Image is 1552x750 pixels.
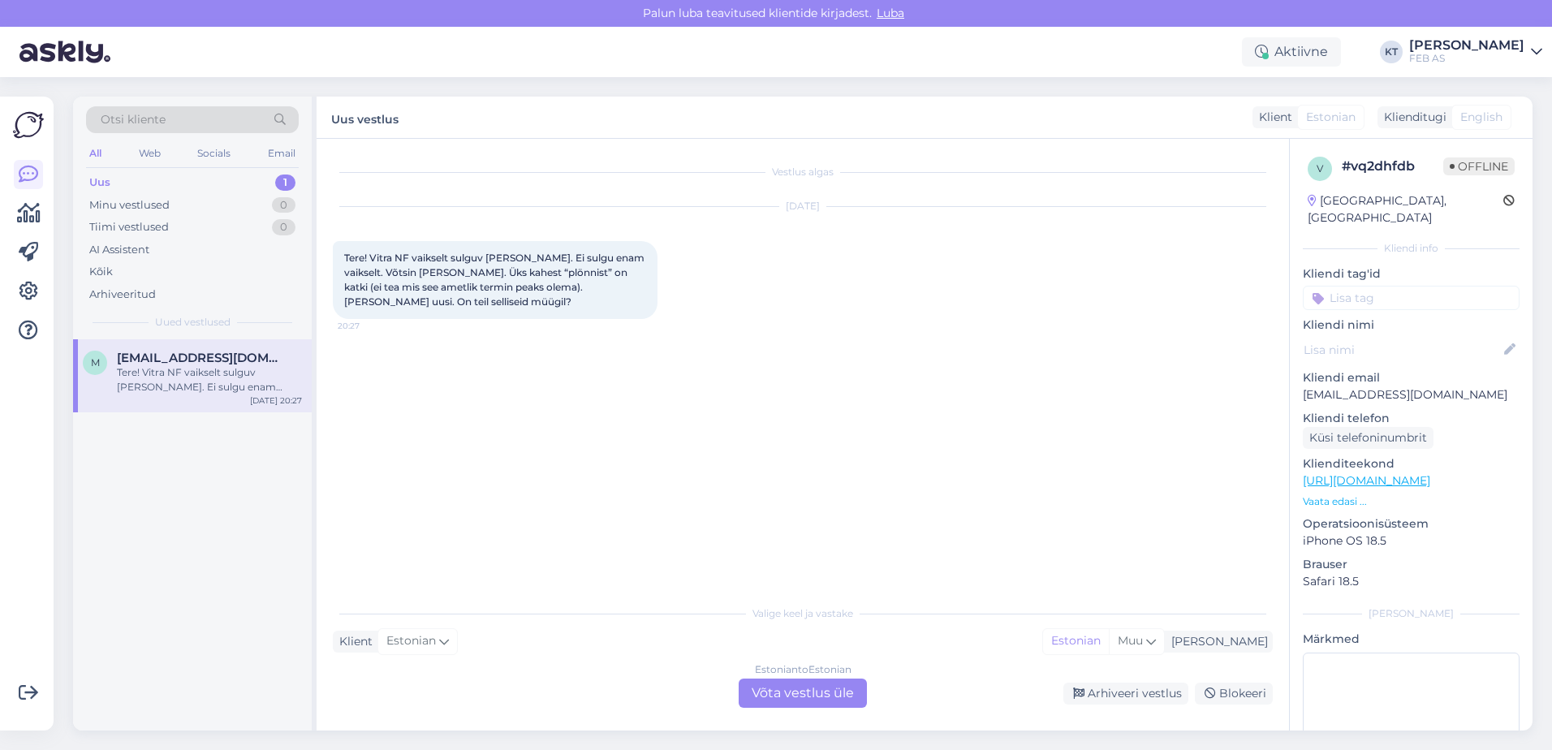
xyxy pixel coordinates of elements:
span: English [1460,109,1502,126]
div: Kõik [89,264,113,280]
span: Uued vestlused [155,315,231,330]
div: 0 [272,219,295,235]
div: Minu vestlused [89,197,170,213]
p: Brauser [1303,556,1520,573]
img: Askly Logo [13,110,44,140]
div: Kliendi info [1303,241,1520,256]
p: Kliendi email [1303,369,1520,386]
div: [PERSON_NAME] [1303,606,1520,621]
div: Klient [1252,109,1292,126]
div: [PERSON_NAME] [1409,39,1524,52]
span: 20:27 [338,320,399,332]
span: m [91,356,100,369]
div: 1 [275,175,295,191]
div: [GEOGRAPHIC_DATA], [GEOGRAPHIC_DATA] [1308,192,1503,226]
div: Valige keel ja vastake [333,606,1273,621]
div: Email [265,143,299,164]
p: Kliendi telefon [1303,410,1520,427]
div: KT [1380,41,1403,63]
div: # vq2dhfdb [1342,157,1443,176]
div: Socials [194,143,234,164]
a: [PERSON_NAME]FEB AS [1409,39,1542,65]
p: Märkmed [1303,631,1520,648]
p: Kliendi nimi [1303,317,1520,334]
div: FEB AS [1409,52,1524,65]
span: Estonian [1306,109,1356,126]
div: Tere! Vitra NF vaikselt sulguv [PERSON_NAME]. Ei sulgu enam vaikselt. Võtsin [PERSON_NAME]. Üks k... [117,365,302,394]
label: Uus vestlus [331,106,399,128]
span: Muu [1118,633,1143,648]
div: Arhiveeri vestlus [1063,683,1188,705]
div: [DATE] [333,199,1273,213]
a: [URL][DOMAIN_NAME] [1303,473,1430,488]
p: iPhone OS 18.5 [1303,532,1520,550]
p: Kliendi tag'id [1303,265,1520,282]
div: 0 [272,197,295,213]
span: v [1317,162,1323,175]
div: Estonian [1043,629,1109,653]
div: Blokeeri [1195,683,1273,705]
p: Safari 18.5 [1303,573,1520,590]
input: Lisa tag [1303,286,1520,310]
div: Küsi telefoninumbrit [1303,427,1433,449]
div: Võta vestlus üle [739,679,867,708]
span: Offline [1443,157,1515,175]
div: Uus [89,175,110,191]
div: Tiimi vestlused [89,219,169,235]
div: Klienditugi [1377,109,1446,126]
div: Aktiivne [1242,37,1341,67]
div: Arhiveeritud [89,287,156,303]
div: Estonian to Estonian [755,662,851,677]
p: Operatsioonisüsteem [1303,515,1520,532]
div: [PERSON_NAME] [1165,633,1268,650]
div: Vestlus algas [333,165,1273,179]
div: Klient [333,633,373,650]
div: [DATE] 20:27 [250,394,302,407]
p: [EMAIL_ADDRESS][DOMAIN_NAME] [1303,386,1520,403]
p: Vaata edasi ... [1303,494,1520,509]
span: Luba [872,6,909,20]
div: AI Assistent [89,242,149,258]
div: Web [136,143,164,164]
span: Otsi kliente [101,111,166,128]
div: All [86,143,105,164]
input: Lisa nimi [1304,341,1501,359]
p: Klienditeekond [1303,455,1520,472]
span: Tere! Vitra NF vaikselt sulguv [PERSON_NAME]. Ei sulgu enam vaikselt. Võtsin [PERSON_NAME]. Üks k... [344,252,647,308]
span: Estonian [386,632,436,650]
span: markomandel@hotmail.com [117,351,286,365]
